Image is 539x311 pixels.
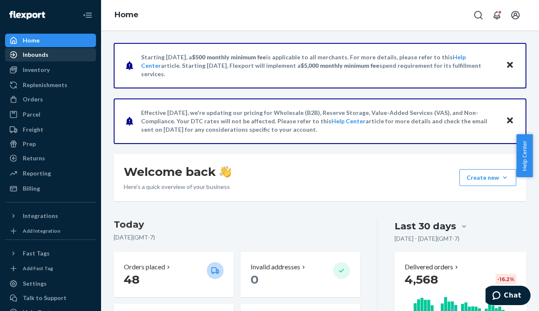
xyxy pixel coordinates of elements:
[5,152,96,165] a: Returns
[504,115,515,127] button: Close
[114,233,360,242] p: [DATE] ( GMT-7 )
[124,164,231,179] h1: Welcome back
[5,34,96,47] a: Home
[251,272,259,287] span: 0
[488,7,505,24] button: Open notifications
[23,154,45,162] div: Returns
[23,140,36,148] div: Prep
[5,108,96,121] a: Parcel
[486,286,531,307] iframe: Opens a widget where you can chat to one of our agents
[192,53,266,61] span: $500 monthly minimum fee
[23,66,50,74] div: Inventory
[23,95,43,104] div: Orders
[219,166,231,178] img: hand-wave emoji
[23,184,40,193] div: Billing
[516,134,533,177] button: Help Center
[23,249,50,258] div: Fast Tags
[496,274,516,284] div: -16.2 %
[470,7,487,24] button: Open Search Box
[240,252,360,297] button: Invalid addresses 0
[405,272,438,287] span: 4,568
[504,59,515,72] button: Close
[79,7,96,24] button: Close Navigation
[23,279,47,288] div: Settings
[23,51,48,59] div: Inbounds
[5,291,96,305] button: Talk to Support
[124,183,231,191] p: Here’s a quick overview of your business
[251,262,300,272] p: Invalid addresses
[23,227,60,234] div: Add Integration
[405,262,460,272] button: Delivered orders
[5,93,96,106] a: Orders
[5,182,96,195] a: Billing
[23,36,40,45] div: Home
[5,78,96,92] a: Replenishments
[114,252,234,297] button: Orders placed 48
[5,263,96,274] a: Add Fast Tag
[9,11,45,19] img: Flexport logo
[141,109,498,134] p: Effective [DATE], we're updating our pricing for Wholesale (B2B), Reserve Storage, Value-Added Se...
[114,218,360,231] h3: Today
[108,3,145,27] ol: breadcrumbs
[5,226,96,236] a: Add Integration
[301,62,379,69] span: $5,000 monthly minimum fee
[459,169,516,186] button: Create new
[395,220,456,233] div: Last 30 days
[124,272,139,287] span: 48
[5,277,96,290] a: Settings
[395,234,459,243] p: [DATE] - [DATE] ( GMT-7 )
[5,247,96,260] button: Fast Tags
[23,212,58,220] div: Integrations
[124,262,165,272] p: Orders placed
[141,53,498,78] p: Starting [DATE], a is applicable to all merchants. For more details, please refer to this article...
[507,7,524,24] button: Open account menu
[23,125,43,134] div: Freight
[23,169,51,178] div: Reporting
[5,63,96,77] a: Inventory
[23,110,40,119] div: Parcel
[5,209,96,223] button: Integrations
[5,137,96,151] a: Prep
[5,48,96,61] a: Inbounds
[23,81,67,89] div: Replenishments
[23,265,53,272] div: Add Fast Tag
[5,167,96,180] a: Reporting
[5,123,96,136] a: Freight
[331,117,366,125] a: Help Center
[115,10,139,19] a: Home
[23,294,67,302] div: Talk to Support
